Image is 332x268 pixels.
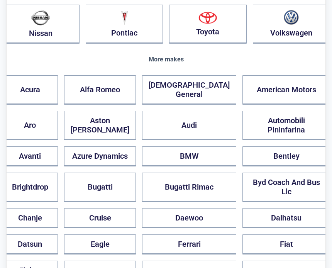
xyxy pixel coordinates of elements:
button: Aro [2,111,58,140]
button: Acura [2,75,58,105]
button: Eagle [64,234,136,254]
button: Daewoo [142,208,236,228]
button: Bugatti Rimac [142,173,236,202]
button: Azure Dynamics [64,146,136,166]
button: Avanti [2,146,58,166]
button: Toyota [169,5,247,44]
button: Bentley [242,146,330,166]
button: Audi [142,111,236,140]
button: Pontiac [86,5,163,44]
button: Chanje [2,208,58,228]
button: [DEMOGRAPHIC_DATA] General [142,75,236,105]
button: Fiat [242,234,330,254]
button: American Motors [242,75,330,105]
button: BMW [142,146,236,166]
button: Automobili Pininfarina [242,111,330,140]
button: Cruise [64,208,136,228]
button: Daihatsu [242,208,330,228]
button: Brightdrop [2,173,58,202]
button: Ferrari [142,234,236,254]
button: Alfa Romeo [64,75,136,105]
button: Byd Coach And Bus Llc [242,173,330,202]
button: Datsun [2,234,58,254]
button: Volkswagen [253,5,330,44]
button: Aston [PERSON_NAME] [64,111,136,140]
div: More makes [2,56,330,63]
button: Bugatti [64,173,136,202]
button: Nissan [2,5,80,44]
